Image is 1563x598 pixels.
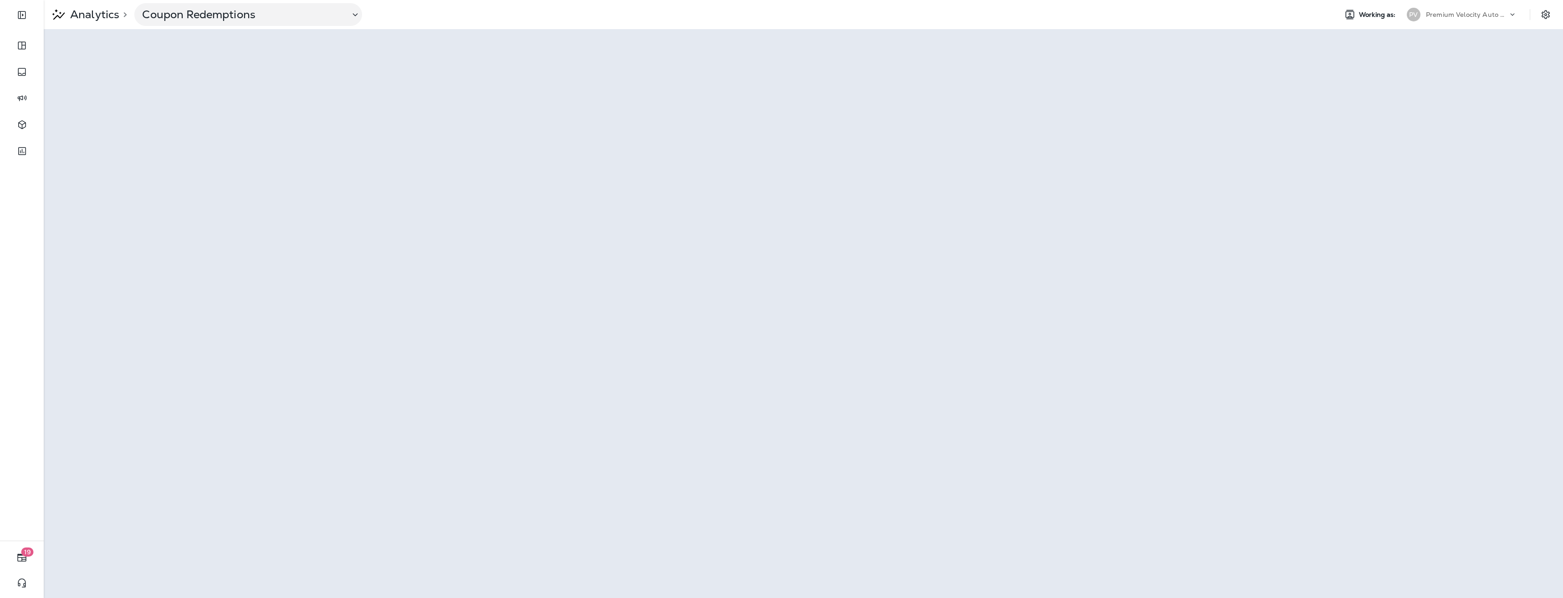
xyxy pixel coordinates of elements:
button: Settings [1537,6,1554,23]
button: 19 [9,548,35,567]
p: > [119,11,127,18]
button: Expand Sidebar [9,6,35,24]
p: Analytics [66,8,119,21]
div: PV [1407,8,1420,21]
span: 19 [21,547,34,557]
p: Premium Velocity Auto dba Jiffy Lube [1426,11,1508,18]
p: Coupon Redemptions [142,8,342,21]
span: Working as: [1359,11,1398,19]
